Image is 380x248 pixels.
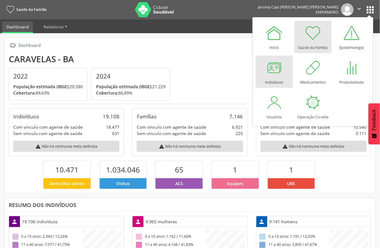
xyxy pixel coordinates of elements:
button: apps [365,5,376,15]
span: Cobertura: [96,90,118,96]
span: 1 [289,165,293,175]
a: Saúde da Família [295,21,332,53]
div: 19.106 indivíduos [20,216,60,227]
div: Não há nenhuma meta definida [13,141,119,152]
span: Cobertura: [13,90,36,96]
div: 7.146 [230,113,243,120]
div: Com vínculo com agente de saúde [261,124,330,130]
span: UBS [287,180,295,187]
span: População estimada (IBGE): [13,84,69,89]
img: img [341,3,354,16]
a: Início [256,21,293,53]
button:  [354,3,365,16]
span: 1 [233,165,237,175]
div: 9.141 homens [267,216,300,227]
div: Sem vínculo com agente de saúde [261,130,330,137]
i:  [356,5,363,12]
span: Visitas [116,180,130,187]
div: 3.111 [356,130,367,137]
a: Usuários [256,90,293,123]
i: person [11,218,18,225]
h4: 2022 [13,72,83,80]
span: População estimada (IBGE): [96,84,152,89]
span: Feedback [372,109,377,130]
a:  Dashboard [9,41,42,50]
a: Medicamentos [295,56,332,88]
div: 6.921 [232,124,243,130]
i: person [259,218,265,225]
span: Enfermeiro [316,10,339,15]
div: Com vínculo com agente de saúde [13,124,83,130]
div: Não há nenhuma meta definida [261,141,367,152]
div: 631 [112,130,119,137]
i: warning [159,144,164,149]
span: 1.034.046 [106,165,140,175]
a: Produtividade [333,56,370,88]
div: Sem vínculo com agente de saúde [137,130,206,137]
div: Não há nenhuma meta definida [137,141,243,152]
a: Epidemiologia [333,21,370,53]
span: Domicílios ativos [49,180,85,187]
div: 0 a 10 anos: 1.162 / 11,66% [135,233,206,241]
a: Dashboard [2,21,33,33]
a: Operação Co-vida [295,90,332,123]
div: Com vínculo com agente de saúde [137,124,206,130]
i:  [9,41,18,50]
div: Resumo dos indivíduos [9,201,371,208]
div: Sem vínculo com agente de saúde [13,130,82,137]
div: Indivíduos [13,113,39,120]
i: warning [283,144,288,149]
div: Dashboard [18,41,42,50]
a: Relatórios [39,21,72,32]
div: Famílias [137,113,156,120]
i: warning [35,144,41,149]
button: Feedback - Mostrar pesquisa [369,103,380,144]
span: ACS [175,180,183,187]
i: person [135,218,141,225]
div: 0 a 10 anos: 2.343 / 12,26% [11,233,82,241]
span: Saúde da Família [16,7,47,12]
span: 65 [175,165,183,175]
p: 20.580 [13,83,83,90]
p: 86,89% [96,90,166,96]
div: 225 [236,130,243,137]
div: 0 a 10 anos: 1.181 / 12,92% [259,233,330,241]
div: Jessiely Cajá [PERSON_NAME] [PERSON_NAME] [258,5,339,10]
span: Relatórios [43,24,64,30]
a: Indivíduos [256,56,293,88]
div: 19.108 [103,113,119,120]
div: 9.965 mulheres [143,216,179,227]
h4: 2024 [96,72,166,80]
div: 18.477 [106,124,119,130]
div: 10.540 [353,124,367,130]
a: Saúde da Família [4,5,47,14]
p: 21.229 [96,83,166,90]
div: Caravelas - BA [9,54,174,64]
span: 10.471 [55,165,79,175]
span: Equipes [227,180,243,187]
p: 89,63% [13,90,83,96]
